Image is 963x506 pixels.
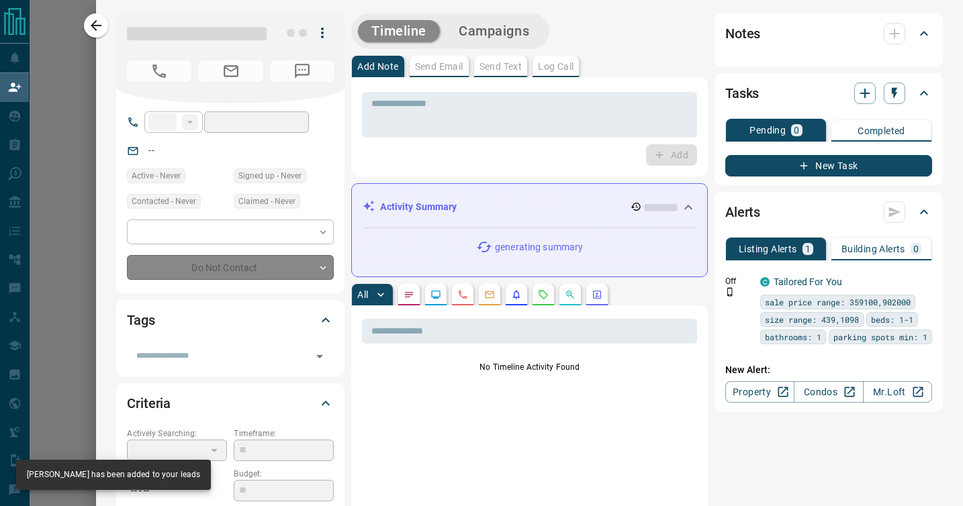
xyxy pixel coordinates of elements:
[148,145,154,156] a: --
[362,361,697,373] p: No Timeline Activity Found
[127,60,191,82] span: No Number
[27,464,200,486] div: [PERSON_NAME] has been added to your leads
[357,62,398,71] p: Add Note
[725,155,932,176] button: New Task
[765,295,911,309] span: sale price range: 359100,902000
[749,125,786,135] p: Pending
[238,195,295,208] span: Claimed - Never
[805,244,811,254] p: 1
[794,381,863,403] a: Condos
[725,77,932,109] div: Tasks
[238,169,302,183] span: Signed up - Never
[833,330,927,344] span: parking spots min: 1
[511,289,522,300] svg: Listing Alerts
[538,289,549,300] svg: Requests
[127,480,227,502] p: -- - --
[565,289,576,300] svg: Opportunities
[127,309,154,331] h2: Tags
[127,255,334,280] div: Do Not Contact
[913,244,919,254] p: 0
[725,17,932,50] div: Notes
[495,240,583,254] p: generating summary
[725,381,794,403] a: Property
[445,20,543,42] button: Campaigns
[739,244,797,254] p: Listing Alerts
[457,289,468,300] svg: Calls
[765,313,859,326] span: size range: 439,1098
[127,393,171,414] h2: Criteria
[380,200,457,214] p: Activity Summary
[725,287,735,297] svg: Push Notification Only
[132,169,181,183] span: Active - Never
[198,60,263,82] span: No Email
[858,126,905,136] p: Completed
[127,427,227,440] p: Actively Searching:
[592,289,602,300] svg: Agent Actions
[725,83,759,104] h2: Tasks
[725,196,932,228] div: Alerts
[234,427,334,440] p: Timeframe:
[725,363,932,377] p: New Alert:
[841,244,905,254] p: Building Alerts
[358,20,440,42] button: Timeline
[127,387,334,419] div: Criteria
[430,289,441,300] svg: Lead Browsing Activity
[484,289,495,300] svg: Emails
[760,277,770,287] div: condos.ca
[357,290,368,299] p: All
[871,313,913,326] span: beds: 1-1
[404,289,414,300] svg: Notes
[127,304,334,336] div: Tags
[863,381,932,403] a: Mr.Loft
[725,201,760,223] h2: Alerts
[363,195,696,219] div: Activity Summary
[310,347,329,366] button: Open
[234,468,334,480] p: Budget:
[765,330,821,344] span: bathrooms: 1
[132,195,196,208] span: Contacted - Never
[794,125,799,135] p: 0
[270,60,334,82] span: No Number
[725,23,760,44] h2: Notes
[774,276,842,287] a: Tailored For You
[725,275,752,287] p: Off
